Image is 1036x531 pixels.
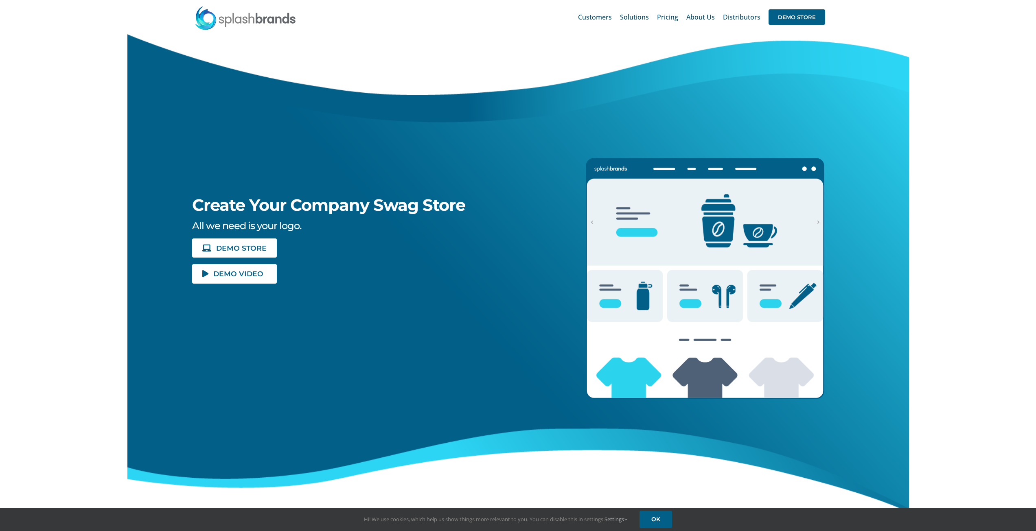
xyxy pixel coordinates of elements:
a: DEMO STORE [192,238,277,258]
span: Create Your Company Swag Store [192,195,465,215]
a: OK [640,511,672,528]
span: DEMO STORE [216,245,267,251]
a: Customers [578,4,612,30]
span: DEMO VIDEO [213,270,263,277]
span: About Us [686,14,715,20]
a: Distributors [723,4,760,30]
span: All we need is your logo. [192,220,301,232]
a: Settings [605,516,627,523]
span: DEMO STORE [769,9,825,25]
a: DEMO STORE [769,4,825,30]
nav: Main Menu [578,4,825,30]
a: Pricing [657,4,678,30]
span: Customers [578,14,612,20]
span: Solutions [620,14,649,20]
img: SplashBrands.com Logo [195,6,296,30]
span: Pricing [657,14,678,20]
span: Hi! We use cookies, which help us show things more relevant to you. You can disable this in setti... [364,516,627,523]
span: Distributors [723,14,760,20]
